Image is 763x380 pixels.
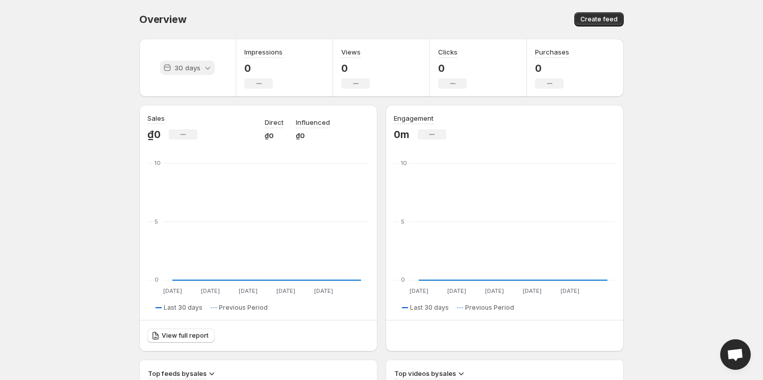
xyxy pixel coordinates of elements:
p: Influenced [296,117,330,127]
h3: Sales [147,113,165,123]
p: ₫0 [147,128,161,141]
h3: Views [341,47,361,57]
span: Previous Period [465,304,514,312]
h3: Impressions [244,47,283,57]
h3: Clicks [438,47,457,57]
span: Previous Period [219,304,268,312]
text: 5 [401,218,404,225]
button: Create feed [574,12,624,26]
text: [DATE] [314,287,333,294]
p: 0m [394,128,410,141]
text: [DATE] [523,287,542,294]
p: ₫0 [296,130,330,141]
h3: Top videos by sales [394,368,456,378]
p: Direct [265,117,284,127]
p: ₫0 [265,130,284,141]
span: Last 30 days [410,304,449,312]
h3: Engagement [394,113,434,123]
text: [DATE] [561,287,579,294]
span: Last 30 days [164,304,202,312]
h3: Top feeds by sales [148,368,207,378]
p: 0 [244,62,283,74]
span: View full report [162,332,209,340]
span: Create feed [580,15,618,23]
p: 0 [341,62,370,74]
text: 0 [401,276,405,283]
text: 5 [155,218,158,225]
text: 10 [401,159,407,167]
div: Open chat [720,339,751,370]
text: 0 [155,276,159,283]
a: View full report [147,329,215,343]
text: [DATE] [239,287,258,294]
text: [DATE] [201,287,220,294]
text: [DATE] [410,287,428,294]
p: 0 [535,62,569,74]
h3: Purchases [535,47,569,57]
p: 30 days [174,63,200,73]
text: 10 [155,159,161,167]
text: [DATE] [163,287,182,294]
text: [DATE] [485,287,504,294]
p: 0 [438,62,467,74]
text: [DATE] [276,287,295,294]
text: [DATE] [447,287,466,294]
span: Overview [139,13,186,25]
